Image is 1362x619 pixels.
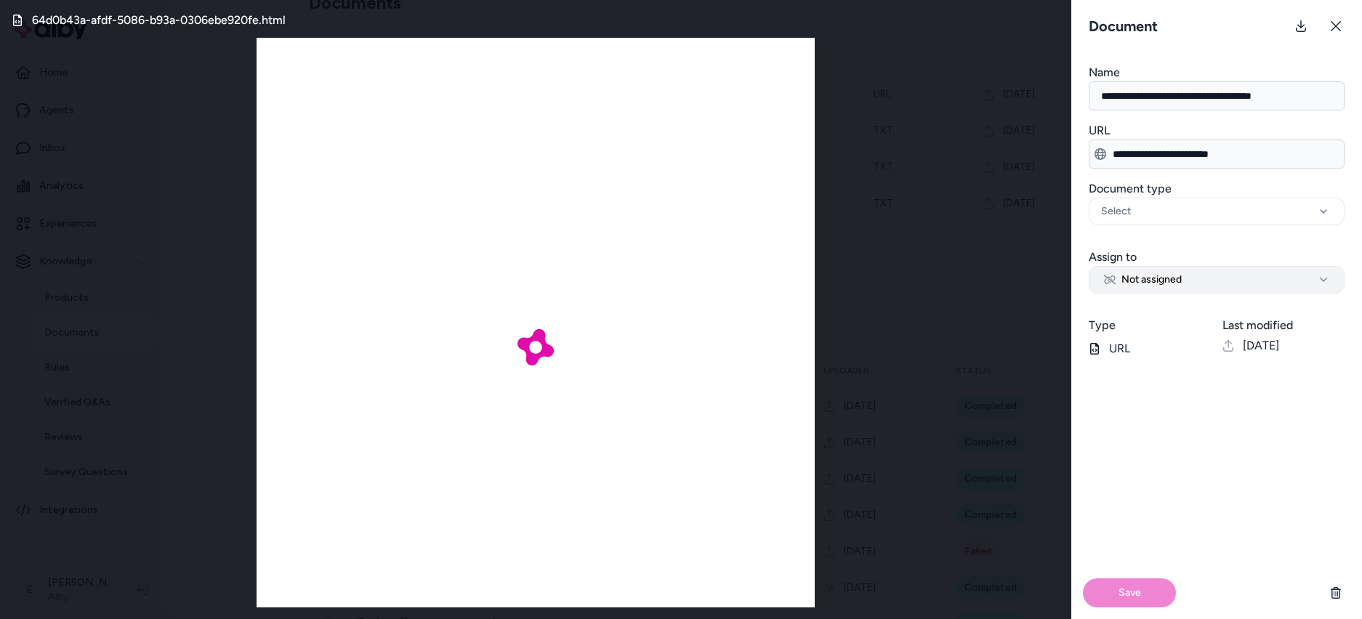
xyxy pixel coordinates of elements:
p: URL [1089,340,1211,357]
button: Select [1089,198,1345,225]
span: [DATE] [1243,337,1279,355]
h3: Name [1089,64,1345,81]
span: Not assigned [1104,272,1182,287]
h3: Document [1083,16,1164,36]
h3: Last modified [1222,317,1345,334]
span: Select [1101,204,1131,219]
h3: 64d0b43a-afdf-5086-b93a-0306ebe920fe.html [32,12,286,29]
h3: Type [1089,317,1211,334]
h3: URL [1089,122,1345,139]
h3: Document type [1089,180,1345,198]
label: Assign to [1089,250,1137,264]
